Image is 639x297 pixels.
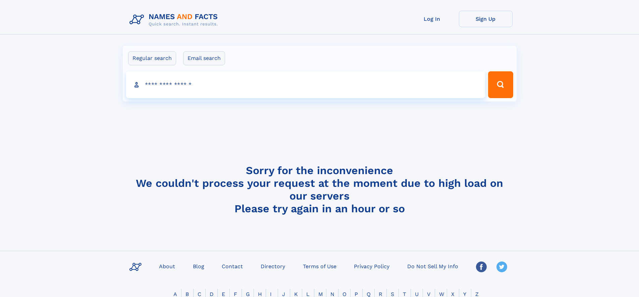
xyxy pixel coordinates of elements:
a: Log In [405,11,459,27]
img: Logo Names and Facts [127,11,223,29]
a: Directory [258,261,288,271]
a: Contact [219,261,246,271]
h4: Sorry for the inconvenience We couldn't process your request at the moment due to high load on ou... [127,164,513,215]
label: Email search [183,51,225,65]
label: Regular search [128,51,176,65]
a: Terms of Use [300,261,339,271]
a: Do Not Sell My Info [405,261,461,271]
a: Privacy Policy [351,261,392,271]
img: Twitter [496,262,507,272]
a: Blog [190,261,207,271]
img: Facebook [476,262,487,272]
a: Sign Up [459,11,513,27]
input: search input [126,71,485,98]
button: Search Button [488,71,513,98]
a: About [156,261,178,271]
